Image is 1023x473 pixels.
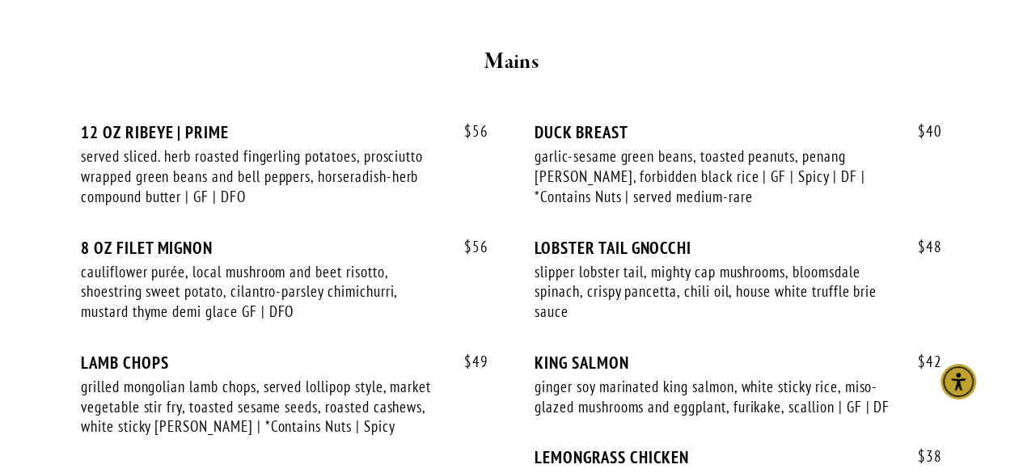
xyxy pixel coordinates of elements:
div: served sliced. herb roasted fingerling potatoes, prosciutto wrapped green beans and bell peppers,... [81,146,442,206]
strong: Mains [484,48,539,76]
span: 56 [448,238,488,256]
span: $ [918,352,926,371]
div: slipper lobster tail, mighty cap mushrooms, bloomsdale spinach, crispy pancetta, chili oil, house... [535,262,896,322]
div: LOBSTER TAIL GNOCCHI [535,238,942,258]
span: $ [464,121,472,141]
div: LAMB CHOPS [81,353,488,373]
span: 49 [448,353,488,371]
div: grilled mongolian lamb chops, served lollipop style, market vegetable stir fry, toasted sesame se... [81,377,442,437]
span: $ [918,121,926,141]
div: KING SALMON [535,353,942,373]
span: 38 [902,447,942,466]
span: $ [918,446,926,466]
div: DUCK BREAST [535,122,942,142]
span: 48 [902,238,942,256]
div: 12 OZ RIBEYE | PRIME [81,122,488,142]
div: 8 OZ FILET MIGNON [81,238,488,258]
span: $ [918,237,926,256]
span: $ [464,352,472,371]
span: 56 [448,122,488,141]
div: cauliflower purée, local mushroom and beet risotto, shoestring sweet potato, cilantro-parsley chi... [81,262,442,322]
div: ginger soy marinated king salmon, white sticky rice, miso-glazed mushrooms and eggplant, furikake... [535,377,896,416]
div: LEMONGRASS CHICKEN [535,447,942,467]
div: Accessibility Menu [941,364,976,399]
div: garlic-sesame green beans, toasted peanuts, penang [PERSON_NAME], forbidden black rice | GF | Spi... [535,146,896,206]
span: $ [464,237,472,256]
span: 40 [902,122,942,141]
span: 42 [902,353,942,371]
